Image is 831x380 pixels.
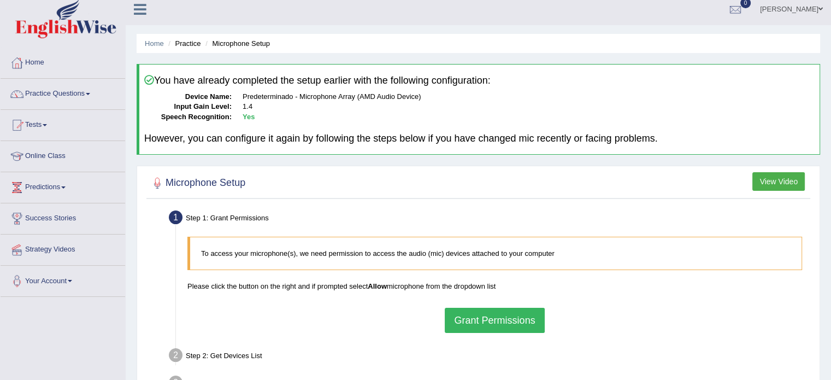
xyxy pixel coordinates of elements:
[1,203,125,231] a: Success Stories
[1,141,125,168] a: Online Class
[1,79,125,106] a: Practice Questions
[166,38,201,49] li: Practice
[243,102,815,112] dd: 1.4
[1,110,125,137] a: Tests
[144,112,232,122] dt: Speech Recognition:
[1,266,125,293] a: Your Account
[144,75,815,86] h4: You have already completed the setup earlier with the following configuration:
[752,172,805,191] button: View Video
[368,282,387,290] b: Allow
[1,235,125,262] a: Strategy Videos
[144,133,815,144] h4: However, you can configure it again by following the steps below if you have changed mic recently...
[201,248,791,259] p: To access your microphone(s), we need permission to access the audio (mic) devices attached to yo...
[164,207,815,231] div: Step 1: Grant Permissions
[445,308,544,333] button: Grant Permissions
[203,38,270,49] li: Microphone Setup
[243,92,815,102] dd: Predeterminado - Microphone Array (AMD Audio Device)
[164,345,815,369] div: Step 2: Get Devices List
[243,113,255,121] b: Yes
[145,39,164,48] a: Home
[187,281,802,291] p: Please click the button on the right and if prompted select microphone from the dropdown list
[1,48,125,75] a: Home
[149,175,245,191] h2: Microphone Setup
[144,92,232,102] dt: Device Name:
[144,102,232,112] dt: Input Gain Level:
[1,172,125,200] a: Predictions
